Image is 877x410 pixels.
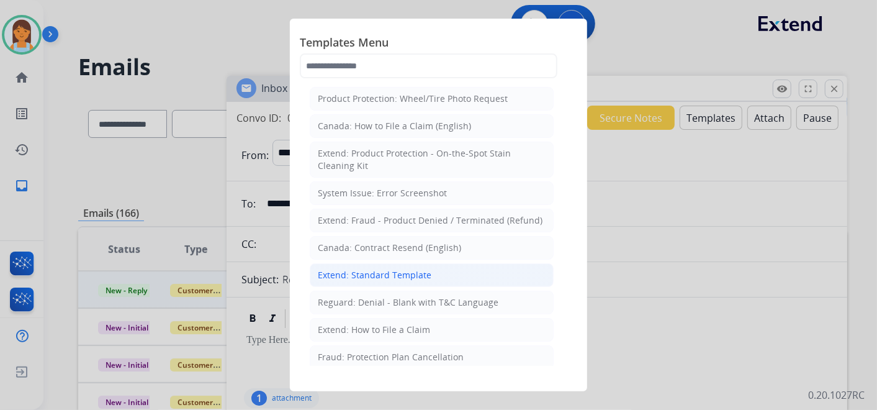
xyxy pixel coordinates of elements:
[318,296,498,309] div: Reguard: Denial - Blank with T&C Language
[318,214,542,227] div: Extend: Fraud - Product Denied / Terminated (Refund)
[318,147,546,172] div: Extend: Product Protection - On-the-Spot Stain Cleaning Kit
[318,187,447,199] div: System Issue: Error Screenshot
[318,269,431,281] div: Extend: Standard Template
[318,351,464,363] div: Fraud: Protection Plan Cancellation
[300,34,577,53] span: Templates Menu
[318,242,461,254] div: Canada: Contract Resend (English)
[318,120,471,132] div: Canada: How to File a Claim (English)
[318,324,430,336] div: Extend: How to File a Claim
[318,93,508,105] div: Product Protection: Wheel/Tire Photo Request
